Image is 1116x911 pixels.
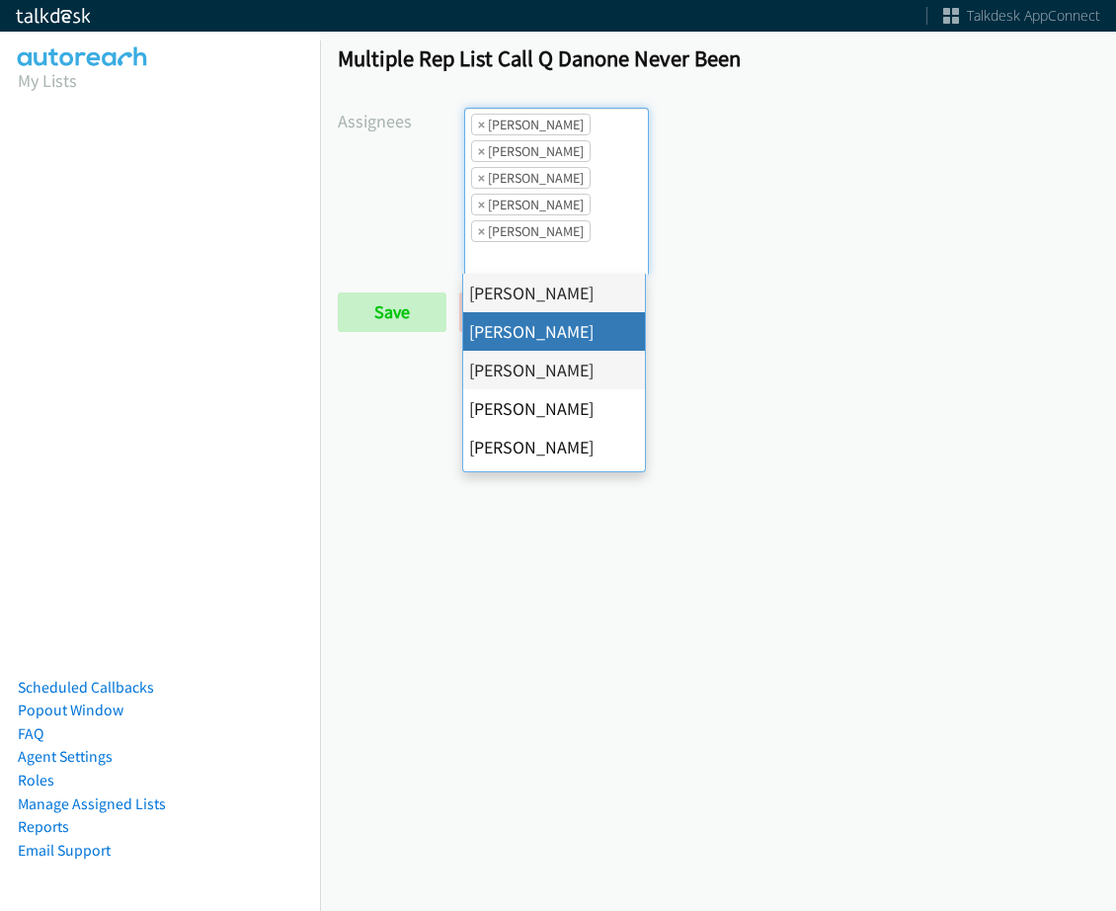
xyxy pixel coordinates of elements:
a: Scheduled Callbacks [18,678,154,697]
h1: Multiple Rep List Call Q Danone Never Been [338,44,1098,72]
a: Agent Settings [18,747,113,766]
label: Assignees [338,108,464,134]
li: [PERSON_NAME] [463,428,645,466]
a: Email Support [18,841,111,860]
span: × [478,195,485,214]
li: [PERSON_NAME] [463,312,645,351]
a: Back [459,292,569,332]
li: [PERSON_NAME] [463,466,645,505]
a: Popout Window [18,701,123,719]
a: Manage Assigned Lists [18,794,166,813]
li: [PERSON_NAME] [463,389,645,428]
li: Tatiana Medina [471,194,591,215]
a: FAQ [18,724,43,743]
li: Rodnika Murphy [471,167,591,189]
li: Abigail Odhiambo [471,114,591,135]
span: × [478,168,485,188]
a: My Lists [18,69,77,92]
a: Reports [18,817,69,836]
span: × [478,115,485,134]
li: [PERSON_NAME] [463,351,645,389]
li: [PERSON_NAME] [463,274,645,312]
span: × [478,141,485,161]
li: Cathy Shahan [471,140,591,162]
li: Trevonna Lancaster [471,220,591,242]
a: Talkdesk AppConnect [943,6,1100,26]
a: Roles [18,771,54,789]
span: × [478,221,485,241]
input: Save [338,292,446,332]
